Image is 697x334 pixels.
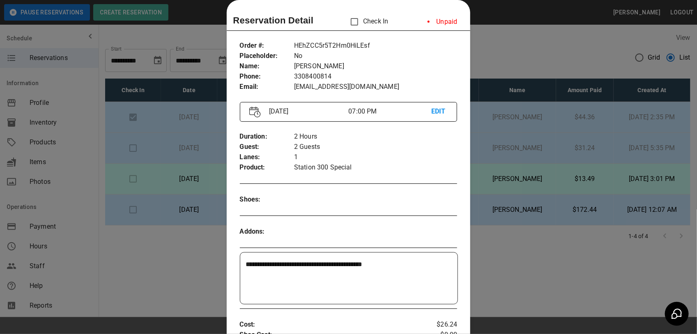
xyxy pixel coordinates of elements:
[240,72,294,82] p: Phone :
[240,162,294,173] p: Product :
[240,82,294,92] p: Email :
[294,152,457,162] p: 1
[240,142,294,152] p: Guest :
[240,132,294,142] p: Duration :
[421,14,464,30] li: Unpaid
[294,82,457,92] p: [EMAIL_ADDRESS][DOMAIN_NAME]
[431,107,448,117] p: EDIT
[294,41,457,51] p: HEhZCC5r5T2Hm0HiLEsf
[294,72,457,82] p: 3308400814
[240,41,294,51] p: Order # :
[294,61,457,72] p: [PERSON_NAME]
[421,320,457,330] p: $26.24
[240,195,294,205] p: Shoes :
[266,107,349,116] p: [DATE]
[294,162,457,173] p: Station 300 Special
[240,227,294,237] p: Addons :
[233,14,314,27] p: Reservation Detail
[240,152,294,162] p: Lanes :
[346,13,388,30] p: Check In
[240,61,294,72] p: Name :
[240,51,294,61] p: Placeholder :
[294,132,457,142] p: 2 Hours
[240,320,421,330] p: Cost :
[294,51,457,61] p: No
[294,142,457,152] p: 2 Guests
[249,107,261,118] img: Vector
[348,107,431,116] p: 07:00 PM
